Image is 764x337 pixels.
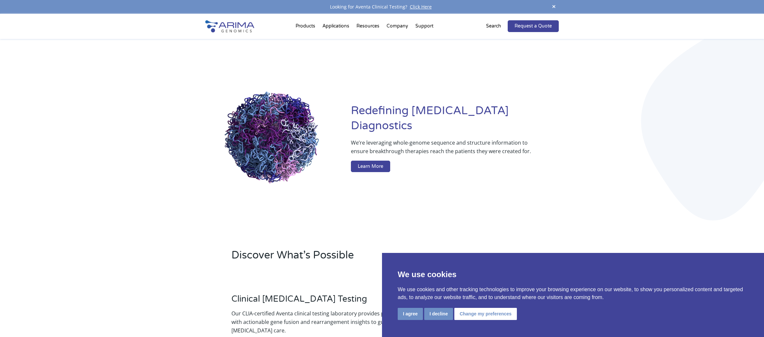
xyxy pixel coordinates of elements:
[231,309,409,335] p: Our CLIA-certified Aventa clinical testing laboratory provides physicians with actionable gene fu...
[231,248,465,268] h2: Discover What’s Possible
[731,306,764,337] iframe: Chat Widget
[508,20,559,32] a: Request a Quote
[407,4,434,10] a: Click Here
[398,286,748,301] p: We use cookies and other tracking technologies to improve your browsing experience on our website...
[398,308,423,320] button: I agree
[351,103,559,138] h1: Redefining [MEDICAL_DATA] Diagnostics
[205,3,559,11] div: Looking for Aventa Clinical Testing?
[205,20,254,32] img: Arima-Genomics-logo
[398,269,748,280] p: We use cookies
[351,138,533,161] p: We’re leveraging whole-genome sequence and structure information to ensure breakthrough therapies...
[424,308,453,320] button: I decline
[486,22,501,30] p: Search
[454,308,517,320] button: Change my preferences
[231,294,409,309] h3: Clinical [MEDICAL_DATA] Testing
[351,161,390,172] a: Learn More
